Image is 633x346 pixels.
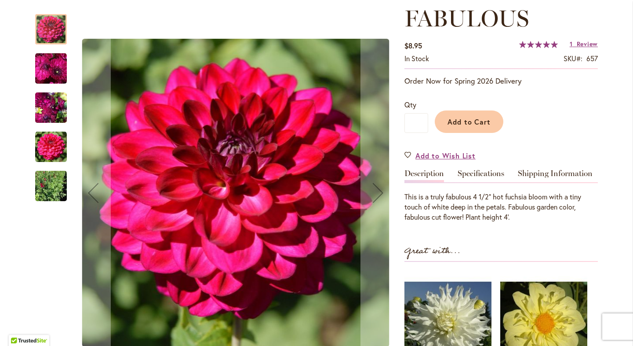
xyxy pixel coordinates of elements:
[404,151,476,161] a: Add to Wish List
[404,54,429,63] span: In stock
[570,40,598,48] a: 1 Review
[404,169,598,222] div: Detailed Product Info
[35,84,76,123] div: FABULOUS
[35,44,76,84] div: FABULOUS
[404,54,429,64] div: Availability
[35,131,67,163] img: FABULOUS
[435,110,503,133] button: Add to Cart
[518,169,593,182] a: Shipping Information
[35,123,76,162] div: FABULOUS
[404,100,416,109] span: Qty
[404,41,422,50] span: $8.95
[404,4,529,32] span: FABULOUS
[35,165,67,207] img: FABULOUS
[35,52,67,85] img: FABULOUS
[458,169,504,182] a: Specifications
[519,41,558,48] div: 100%
[404,76,598,86] p: Order Now for Spring 2026 Delivery
[35,87,67,129] img: FABULOUS
[577,40,598,48] span: Review
[415,151,476,161] span: Add to Wish List
[7,315,31,339] iframe: Launch Accessibility Center
[404,244,461,258] strong: Great with...
[404,192,598,222] div: This is a truly fabulous 4 1/2" hot fuchsia bloom with a tiny touch of white deep in the petals. ...
[586,54,598,64] div: 657
[35,5,76,44] div: FABULOUS
[564,54,582,63] strong: SKU
[404,169,444,182] a: Description
[35,162,67,201] div: FABULOUS
[570,40,573,48] span: 1
[447,117,491,126] span: Add to Cart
